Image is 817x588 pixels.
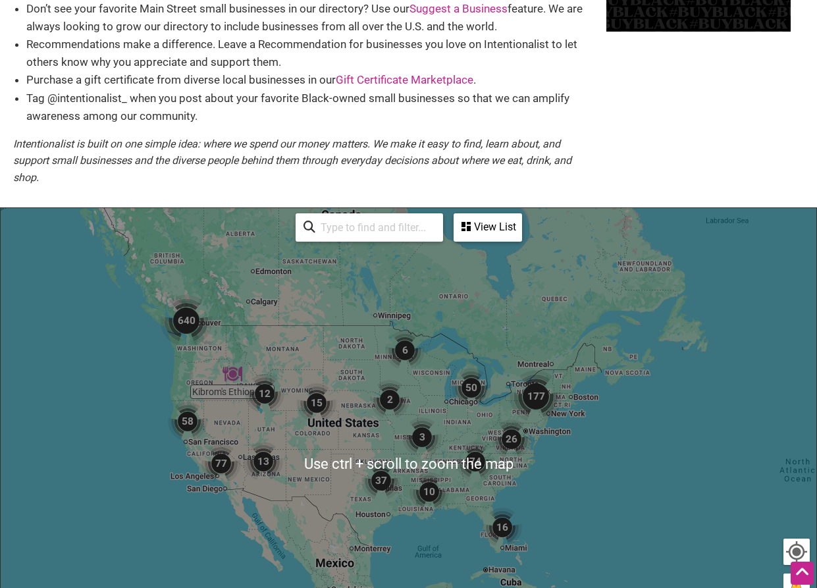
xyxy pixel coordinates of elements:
[336,73,473,86] a: Gift Certificate Marketplace
[296,213,443,242] div: Type to search and filter
[385,331,425,370] div: 6
[791,562,814,585] div: Scroll Back to Top
[223,364,242,384] div: Kibrom's Ethiopean & Eritrean Food
[492,419,531,459] div: 26
[160,294,213,347] div: 640
[409,2,508,15] a: Suggest a Business
[201,444,241,483] div: 77
[361,461,401,500] div: 37
[315,215,435,240] input: Type to find and filter...
[297,383,336,423] div: 15
[456,442,495,481] div: 74
[402,417,442,457] div: 3
[483,508,522,547] div: 16
[454,213,522,242] div: See a list of the visible businesses
[168,402,207,441] div: 58
[245,374,284,414] div: 12
[26,90,593,125] li: Tag @intentionalist_ when you post about your favorite Black-owned small businesses so that we ca...
[370,380,409,419] div: 2
[510,370,562,423] div: 177
[244,442,283,481] div: 13
[26,71,593,89] li: Purchase a gift certificate from diverse local businesses in our .
[26,36,593,71] li: Recommendations make a difference. Leave a Recommendation for businesses you love on Intentionali...
[409,472,449,512] div: 10
[452,368,491,408] div: 50
[783,539,810,565] button: Your Location
[13,138,571,184] em: Intentionalist is built on one simple idea: where we spend our money matters. We make it easy to ...
[455,215,521,240] div: View List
